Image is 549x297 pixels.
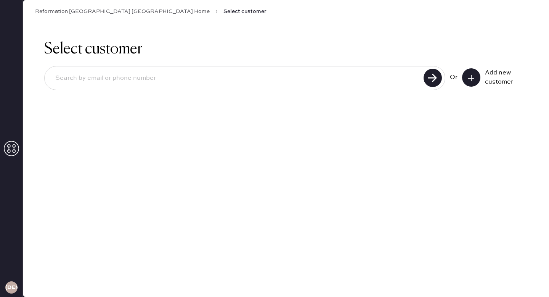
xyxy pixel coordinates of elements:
span: Select customer [223,8,266,15]
div: Add new customer [485,68,523,87]
a: Reformation [GEOGRAPHIC_DATA] [GEOGRAPHIC_DATA] Home [35,8,210,15]
h1: Select customer [44,40,528,58]
h3: [DEMOGRAPHIC_DATA] [5,285,18,290]
input: Search by email or phone number [49,69,421,87]
div: Or [450,73,457,82]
